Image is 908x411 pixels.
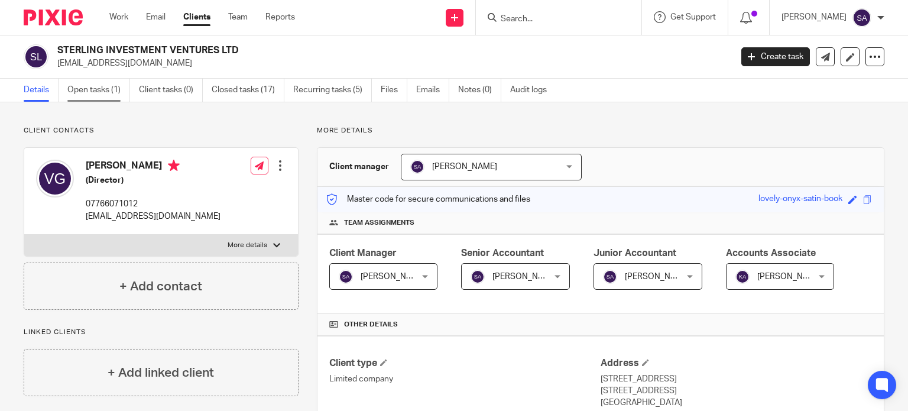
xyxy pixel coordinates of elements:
a: Emails [416,79,449,102]
span: [PERSON_NAME] [432,163,497,171]
p: [STREET_ADDRESS] [601,385,872,397]
span: Client Manager [329,248,397,258]
p: Linked clients [24,328,299,337]
a: Audit logs [510,79,556,102]
h5: (Director) [86,174,220,186]
p: More details [228,241,267,250]
a: Recurring tasks (5) [293,79,372,102]
p: Limited company [329,373,601,385]
div: lovely-onyx-satin-book [758,193,842,206]
input: Search [500,14,606,25]
h4: + Add linked client [108,364,214,382]
span: [PERSON_NAME] [361,273,426,281]
img: svg%3E [36,160,74,198]
a: Email [146,11,166,23]
a: Work [109,11,128,23]
a: Open tasks (1) [67,79,130,102]
i: Primary [168,160,180,171]
a: Notes (0) [458,79,501,102]
img: svg%3E [24,44,48,69]
h4: + Add contact [119,277,202,296]
span: Get Support [670,13,716,21]
span: [PERSON_NAME] [757,273,822,281]
img: svg%3E [410,160,424,174]
img: svg%3E [471,270,485,284]
span: Other details [344,320,398,329]
img: svg%3E [603,270,617,284]
span: Senior Accountant [461,248,544,258]
p: More details [317,126,884,135]
p: Client contacts [24,126,299,135]
img: svg%3E [735,270,750,284]
p: [GEOGRAPHIC_DATA] [601,397,872,409]
p: 07766071012 [86,198,220,210]
a: Reports [265,11,295,23]
a: Create task [741,47,810,66]
img: svg%3E [852,8,871,27]
span: Junior Accountant [594,248,676,258]
img: Pixie [24,9,83,25]
span: Team assignments [344,218,414,228]
a: Team [228,11,248,23]
p: [STREET_ADDRESS] [601,373,872,385]
a: Clients [183,11,210,23]
a: Details [24,79,59,102]
span: [PERSON_NAME] [492,273,557,281]
h4: Address [601,357,872,370]
a: Files [381,79,407,102]
a: Client tasks (0) [139,79,203,102]
h2: STERLING INVESTMENT VENTURES LTD [57,44,591,57]
p: [EMAIL_ADDRESS][DOMAIN_NAME] [57,57,724,69]
p: Master code for secure communications and files [326,193,530,205]
img: svg%3E [339,270,353,284]
p: [EMAIL_ADDRESS][DOMAIN_NAME] [86,211,220,222]
h3: Client manager [329,161,389,173]
h4: Client type [329,357,601,370]
p: [PERSON_NAME] [781,11,847,23]
span: [PERSON_NAME] [625,273,690,281]
span: Accounts Associate [726,248,816,258]
a: Closed tasks (17) [212,79,284,102]
h4: [PERSON_NAME] [86,160,220,174]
